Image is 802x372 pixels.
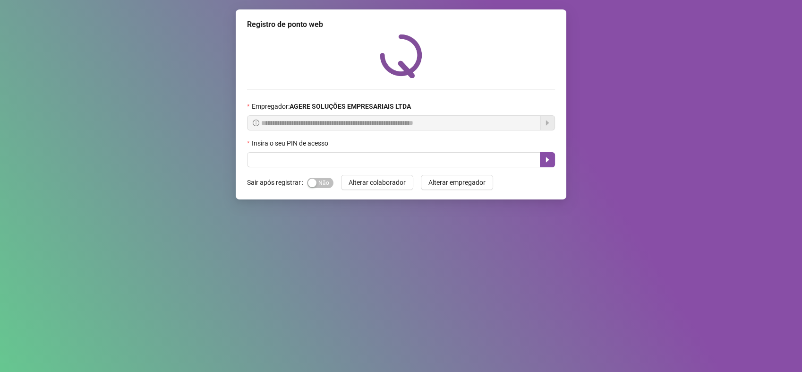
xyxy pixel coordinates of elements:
span: Alterar empregador [428,177,486,188]
label: Sair após registrar [247,175,307,190]
span: caret-right [544,156,551,164]
span: Alterar colaborador [349,177,406,188]
div: Registro de ponto web [247,19,555,30]
span: info-circle [253,120,259,126]
button: Alterar colaborador [341,175,413,190]
button: Alterar empregador [421,175,493,190]
img: QRPoint [380,34,422,78]
strong: AGERE SOLUÇÕES EMPRESARIAIS LTDA [289,103,410,110]
label: Insira o seu PIN de acesso [247,138,334,148]
span: Empregador : [251,101,410,112]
